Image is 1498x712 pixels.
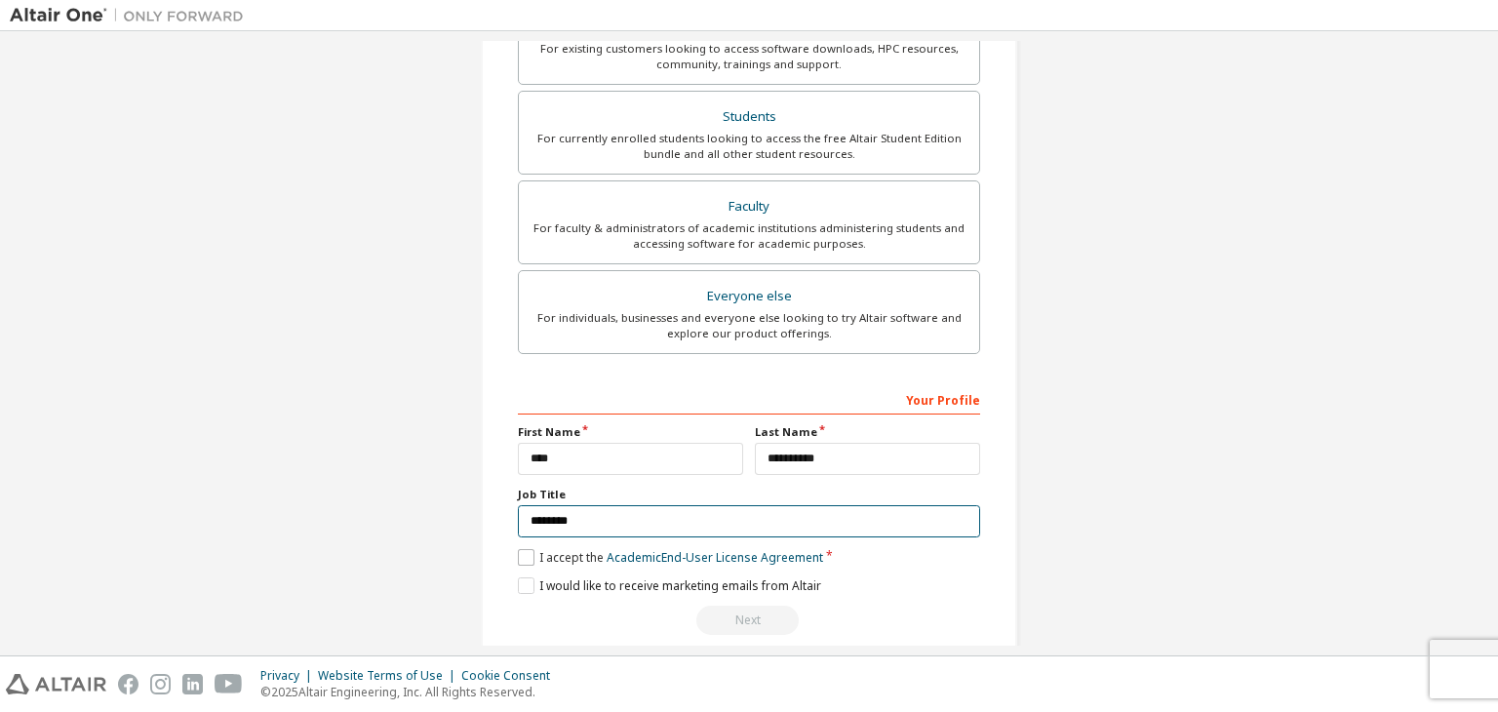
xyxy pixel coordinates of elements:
div: For faculty & administrators of academic institutions administering students and accessing softwa... [531,220,967,252]
label: Job Title [518,487,980,502]
div: For currently enrolled students looking to access the free Altair Student Edition bundle and all ... [531,131,967,162]
img: facebook.svg [118,674,138,694]
div: Website Terms of Use [318,668,461,684]
img: Altair One [10,6,254,25]
p: © 2025 Altair Engineering, Inc. All Rights Reserved. [260,684,562,700]
div: Students [531,103,967,131]
label: Last Name [755,424,980,440]
div: Please wait while checking email ... [518,606,980,635]
label: I accept the [518,549,823,566]
img: instagram.svg [150,674,171,694]
img: altair_logo.svg [6,674,106,694]
label: I would like to receive marketing emails from Altair [518,577,821,594]
div: Faculty [531,193,967,220]
div: Everyone else [531,283,967,310]
div: For existing customers looking to access software downloads, HPC resources, community, trainings ... [531,41,967,72]
img: linkedin.svg [182,674,203,694]
div: Privacy [260,668,318,684]
div: For individuals, businesses and everyone else looking to try Altair software and explore our prod... [531,310,967,341]
div: Your Profile [518,383,980,415]
a: Academic End-User License Agreement [607,549,823,566]
label: First Name [518,424,743,440]
div: Cookie Consent [461,668,562,684]
img: youtube.svg [215,674,243,694]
